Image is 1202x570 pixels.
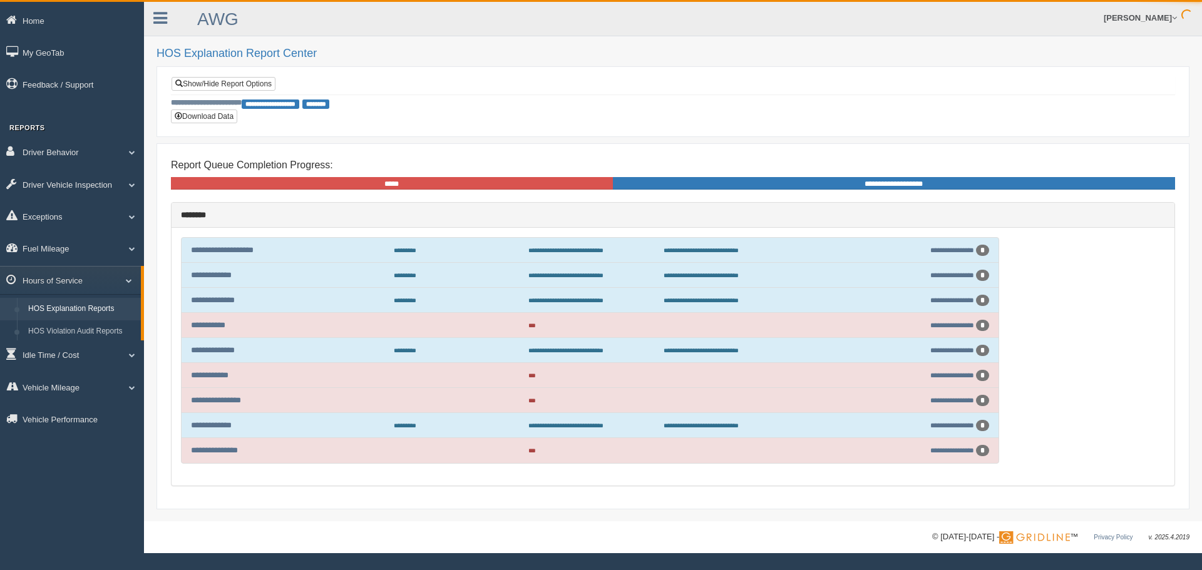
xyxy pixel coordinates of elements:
span: v. 2025.4.2019 [1149,534,1189,541]
a: HOS Explanation Reports [23,298,141,320]
button: Download Data [171,109,237,123]
a: HOS Violation Audit Reports [23,320,141,343]
a: Show/Hide Report Options [172,77,275,91]
a: AWG [197,9,239,29]
a: Privacy Policy [1094,534,1133,541]
img: Gridline [999,531,1070,544]
h4: Report Queue Completion Progress: [171,160,1175,171]
div: © [DATE]-[DATE] - ™ [932,531,1189,544]
h2: HOS Explanation Report Center [157,48,1189,60]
